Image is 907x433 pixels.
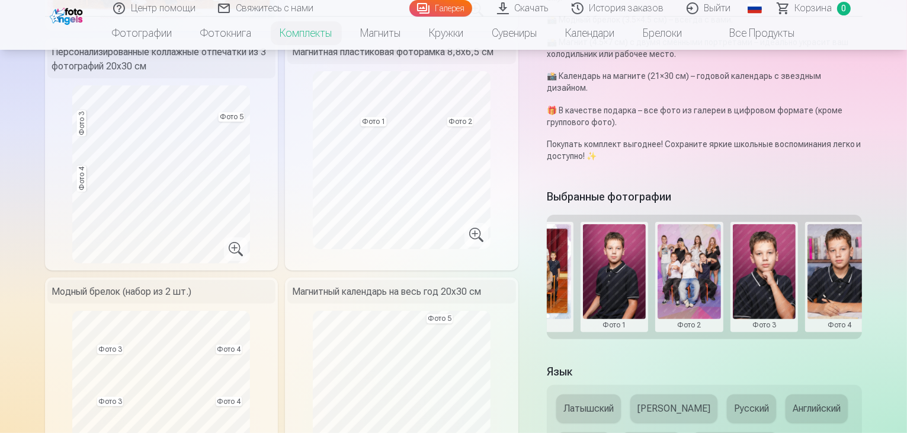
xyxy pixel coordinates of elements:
a: Сувениры [478,17,552,50]
div: Модный брелок (набор из 2 шт.) [47,280,276,304]
button: Латышский [556,394,621,423]
h5: Язык [547,364,863,380]
a: Фотографии [98,17,187,50]
a: Фотокнига [187,17,266,50]
p: 📸 Календарь на магните (21×30 см) – годовой календарь с звездным дизайном. [547,70,863,94]
a: Календари [552,17,629,50]
button: Английский [786,394,848,423]
div: Персонализированные коллажные отпечатки из 3 фотографий 20x30 см [47,40,276,78]
a: Все продукты [697,17,809,50]
h5: Выбранные фотографии [547,189,671,205]
div: Магнитная пластиковая фоторамка 8,8x6,5 см [287,40,516,64]
a: Комплекты [266,17,347,50]
span: Корзина [795,1,832,15]
button: Русский [727,394,776,423]
p: Покупать комплект выгоднее! Сохраните яркие школьные воспоминания легко и доступно! ✨ [547,138,863,162]
p: 🎁 В качестве подарка – все фото из галереи в цифровом формате (кроме группового фото). [547,104,863,128]
img: /fa1 [50,5,86,25]
div: Магнитный календарь на весь год 20x30 см [287,280,516,304]
a: Брелоки [629,17,697,50]
a: Магниты [347,17,415,50]
button: [PERSON_NAME] [630,394,717,423]
span: 0 [837,2,851,15]
a: Кружки [415,17,478,50]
